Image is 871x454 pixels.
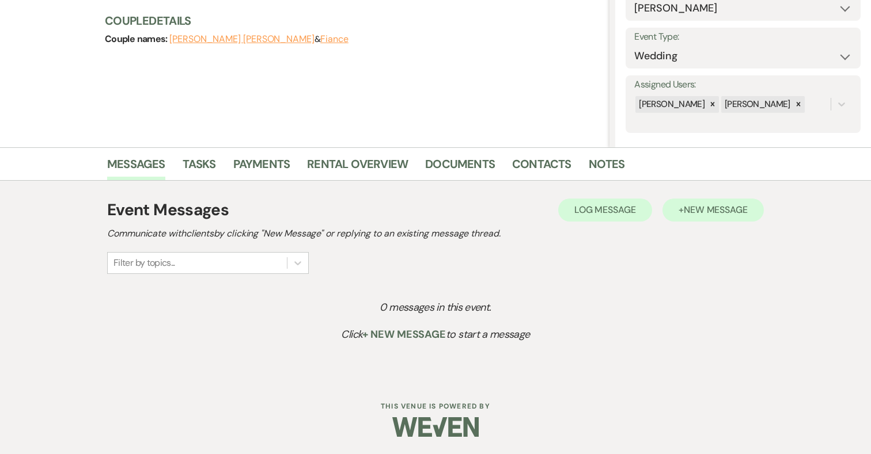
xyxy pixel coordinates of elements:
[107,198,229,222] h1: Event Messages
[307,155,408,180] a: Rental Overview
[134,299,738,316] p: 0 messages in this event.
[105,33,169,45] span: Couple names:
[634,77,852,93] label: Assigned Users:
[169,33,349,45] span: &
[721,96,792,113] div: [PERSON_NAME]
[425,155,495,180] a: Documents
[320,35,349,44] button: Fiance
[183,155,216,180] a: Tasks
[684,204,748,216] span: New Message
[589,155,625,180] a: Notes
[107,155,165,180] a: Messages
[134,326,738,343] p: Click to start a message
[512,155,571,180] a: Contacts
[107,227,764,241] h2: Communicate with clients by clicking "New Message" or replying to an existing message thread.
[635,96,706,113] div: [PERSON_NAME]
[362,327,446,341] span: + New Message
[574,204,636,216] span: Log Message
[392,407,479,447] img: Weven Logo
[662,199,764,222] button: +New Message
[558,199,652,222] button: Log Message
[113,256,175,270] div: Filter by topics...
[233,155,290,180] a: Payments
[634,29,852,45] label: Event Type:
[169,35,315,44] button: [PERSON_NAME] [PERSON_NAME]
[105,13,598,29] h3: Couple Details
